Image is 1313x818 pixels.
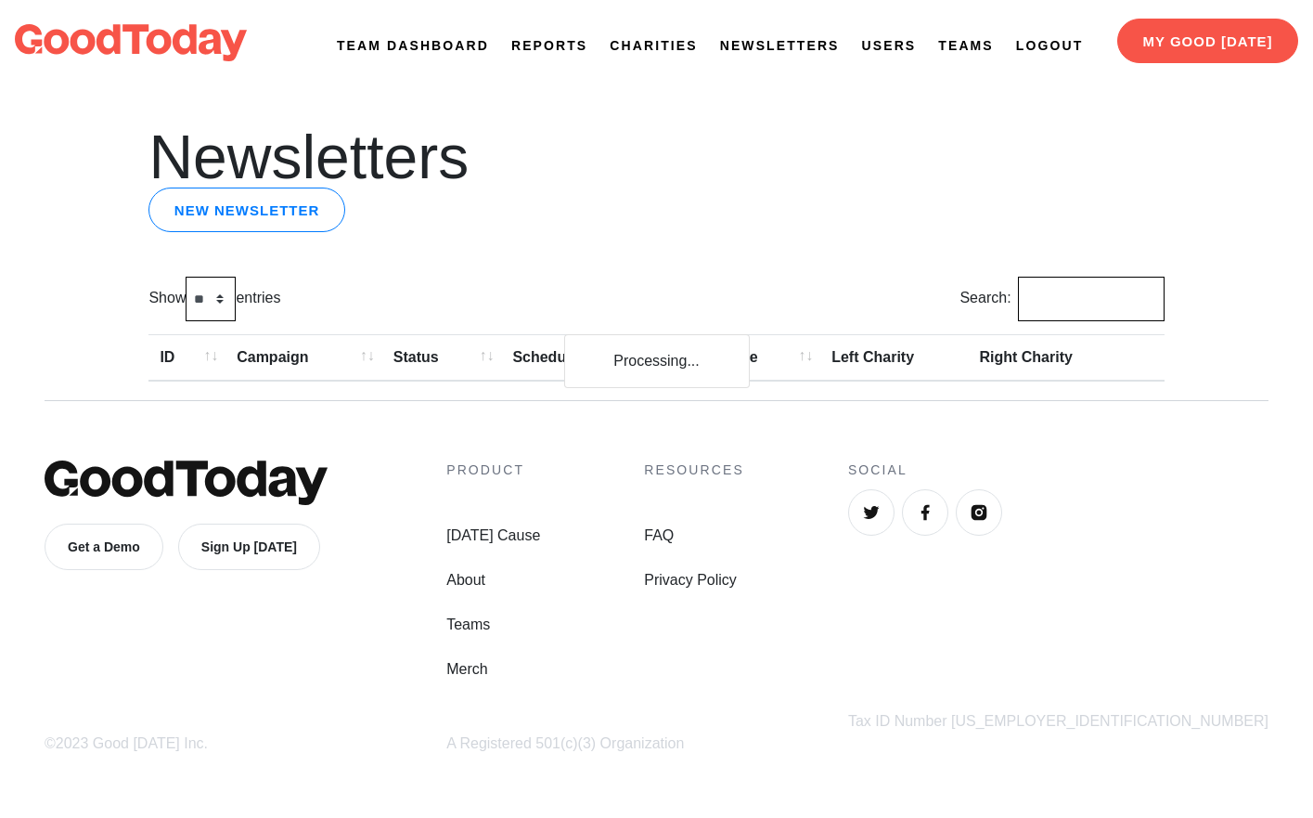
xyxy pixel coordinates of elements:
[225,334,382,382] th: Campaign
[446,658,540,681] a: Merch
[45,733,446,755] div: ©2023 Good [DATE] Inc.
[959,277,1164,321] label: Search:
[186,277,236,321] select: Showentries
[644,461,744,480] h4: Resources
[564,334,750,388] div: Processing...
[610,36,697,56] a: Charities
[1016,36,1083,56] a: Logout
[15,24,247,61] img: logo-dark-da6b47b19159aada33782b937e4e11ca563a98e0ec6b0b8896e274de7198bfd4.svg
[446,525,540,547] a: [DATE] Cause
[862,503,881,522] img: Twitter
[702,334,821,382] th: Cause
[968,334,1131,382] th: Right Charity
[956,489,1002,536] a: Instagram
[1018,277,1165,321] input: Search:
[148,277,280,321] label: Show entries
[1117,19,1298,63] a: My Good [DATE]
[644,569,744,591] a: Privacy Policy
[446,614,540,636] a: Teams
[902,489,948,536] a: Facebook
[382,334,502,382] th: Status
[45,524,163,570] a: Get a Demo
[848,710,1268,733] div: Tax ID Number [US_EMPLOYER_IDENTIFICATION_NUMBER]
[148,188,344,232] a: New newsletter
[45,461,328,505] img: GoodToday
[848,489,895,536] a: Twitter
[720,36,840,56] a: Newsletters
[938,36,994,56] a: Teams
[501,334,702,382] th: Scheduled For
[644,525,744,547] a: FAQ
[916,503,934,522] img: Facebook
[148,126,1164,188] h1: Newsletters
[446,733,848,755] div: A Registered 501(c)(3) Organization
[148,334,225,382] th: ID
[446,461,540,480] h4: Product
[337,36,489,56] a: Team Dashboard
[820,334,968,382] th: Left Charity
[862,36,917,56] a: Users
[446,569,540,591] a: About
[511,36,587,56] a: Reports
[848,461,1268,480] h4: Social
[178,524,320,570] a: Sign Up [DATE]
[970,503,988,522] img: Instagram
